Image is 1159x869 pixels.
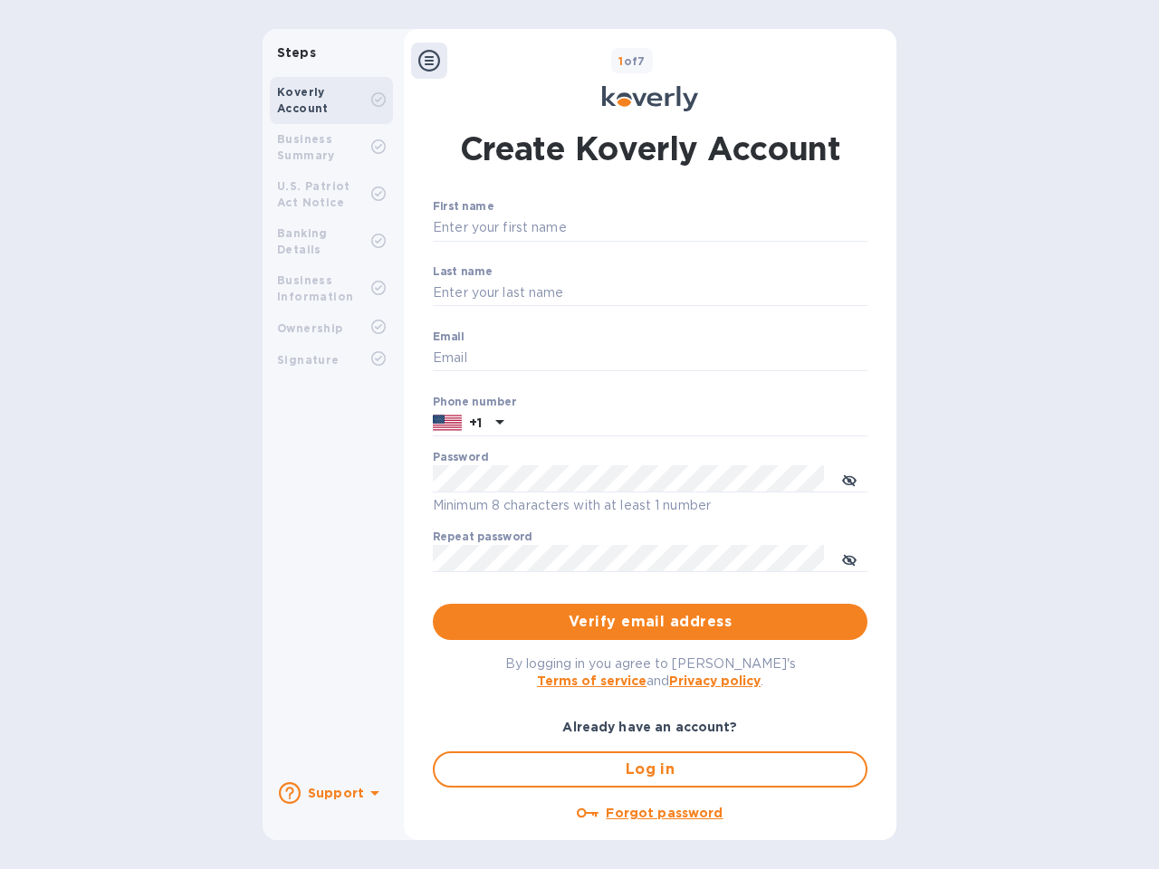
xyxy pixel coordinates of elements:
[433,532,532,543] label: Repeat password
[831,540,867,577] button: toggle password visibility
[277,179,350,209] b: U.S. Patriot Act Notice
[447,611,853,633] span: Verify email address
[831,461,867,497] button: toggle password visibility
[669,673,761,688] a: Privacy policy
[460,126,841,171] h1: Create Koverly Account
[277,45,316,60] b: Steps
[433,604,867,640] button: Verify email address
[277,226,328,256] b: Banking Details
[277,273,353,303] b: Business Information
[433,280,867,307] input: Enter your last name
[433,266,493,277] label: Last name
[433,345,867,372] input: Email
[618,54,623,68] span: 1
[308,786,364,800] b: Support
[505,656,796,688] span: By logging in you agree to [PERSON_NAME]'s and .
[618,54,646,68] b: of 7
[433,495,867,516] p: Minimum 8 characters with at least 1 number
[537,673,647,688] a: Terms of service
[606,806,723,820] u: Forgot password
[277,321,343,335] b: Ownership
[433,331,465,342] label: Email
[277,85,329,115] b: Koverly Account
[433,453,488,463] label: Password
[433,413,462,433] img: US
[449,759,851,780] span: Log in
[433,751,867,788] button: Log in
[469,414,482,432] p: +1
[433,202,493,213] label: First name
[277,132,335,162] b: Business Summary
[433,396,516,407] label: Phone number
[277,353,340,367] b: Signature
[433,215,867,242] input: Enter your first name
[562,720,737,734] b: Already have an account?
